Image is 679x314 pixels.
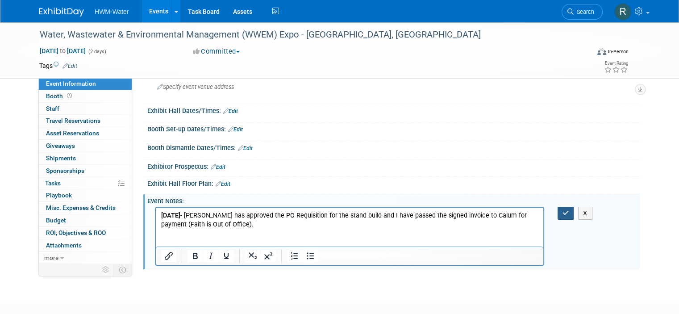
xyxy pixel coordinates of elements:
[39,214,132,226] a: Budget
[39,189,132,201] a: Playbook
[39,61,77,70] td: Tags
[39,140,132,152] a: Giveaways
[46,117,100,124] span: Travel Reservations
[147,122,640,134] div: Booth Set-up Dates/Times:
[578,207,592,220] button: X
[37,27,579,43] div: Water, Wastewater & Environmental Management (WWEM) Expo - [GEOGRAPHIC_DATA], [GEOGRAPHIC_DATA]
[157,84,234,90] span: Specify event venue address
[608,48,629,55] div: In-Person
[39,165,132,177] a: Sponsorships
[46,229,106,236] span: ROI, Objectives & ROO
[45,180,61,187] span: Tasks
[597,48,606,55] img: Format-Inperson.png
[87,49,106,54] span: (2 days)
[303,250,318,262] button: Bullet list
[39,202,132,214] a: Misc. Expenses & Credits
[44,254,58,261] span: more
[98,264,114,276] td: Personalize Event Tab Strip
[39,252,132,264] a: more
[62,63,77,69] a: Edit
[46,167,84,174] span: Sponsorships
[187,250,203,262] button: Bold
[147,104,640,116] div: Exhibit Hall Dates/Times:
[95,8,129,15] span: HWM-Water
[190,47,243,56] button: Committed
[46,92,74,100] span: Booth
[39,47,86,55] span: [DATE] [DATE]
[223,108,238,114] a: Edit
[46,105,59,112] span: Staff
[46,217,66,224] span: Budget
[39,239,132,251] a: Attachments
[219,250,234,262] button: Underline
[604,61,628,66] div: Event Rating
[147,141,640,153] div: Booth Dismantle Dates/Times:
[39,115,132,127] a: Travel Reservations
[211,164,225,170] a: Edit
[46,204,116,211] span: Misc. Expenses & Credits
[5,4,25,12] b: [DATE]
[39,90,132,102] a: Booth
[46,142,75,149] span: Giveaways
[574,8,594,15] span: Search
[58,47,67,54] span: to
[114,264,132,276] td: Toggle Event Tabs
[39,78,132,90] a: Event Information
[46,80,96,87] span: Event Information
[562,4,603,20] a: Search
[542,46,629,60] div: Event Format
[39,127,132,139] a: Asset Reservations
[65,92,74,99] span: Booth not reserved yet
[39,8,84,17] img: ExhibitDay
[216,181,230,187] a: Edit
[39,177,132,189] a: Tasks
[5,4,383,21] p: - [PERSON_NAME] has approved the PO Requisition for the stand build and I have passed the signed ...
[147,194,640,205] div: Event Notes:
[261,250,276,262] button: Superscript
[287,250,302,262] button: Numbered list
[245,250,260,262] button: Subscript
[46,192,72,199] span: Playbook
[46,155,76,162] span: Shipments
[46,130,99,137] span: Asset Reservations
[614,3,631,20] img: Rhys Salkeld
[156,208,543,247] iframe: Rich Text Area
[203,250,218,262] button: Italic
[39,227,132,239] a: ROI, Objectives & ROO
[147,160,640,172] div: Exhibitor Prospectus:
[39,103,132,115] a: Staff
[147,177,640,188] div: Exhibit Hall Floor Plan:
[46,242,82,249] span: Attachments
[5,4,383,39] body: Rich Text Area. Press ALT-0 for help.
[39,152,132,164] a: Shipments
[161,250,176,262] button: Insert/edit link
[238,145,253,151] a: Edit
[228,126,243,133] a: Edit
